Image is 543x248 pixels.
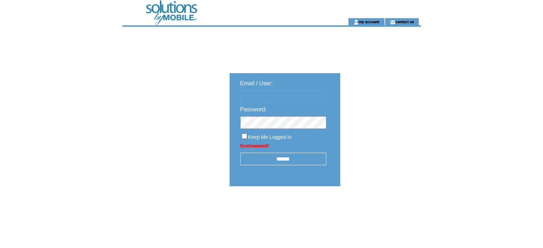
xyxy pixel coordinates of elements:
span: Password: [240,106,267,112]
img: transparent.png;jsessionid=F45CD51318ABC0F9795C6F03DC06E8A2 [361,204,397,213]
span: Keep Me Logged In [248,134,292,140]
span: Email / User: [240,80,273,86]
a: my account [359,19,379,24]
img: contact_us_icon.gif;jsessionid=F45CD51318ABC0F9795C6F03DC06E8A2 [390,19,395,25]
a: contact us [395,19,414,24]
img: account_icon.gif;jsessionid=F45CD51318ABC0F9795C6F03DC06E8A2 [353,19,359,25]
a: Forgot password? [240,143,269,147]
